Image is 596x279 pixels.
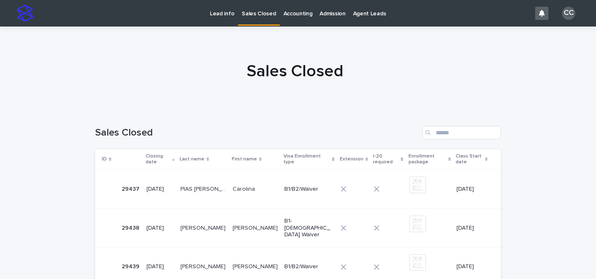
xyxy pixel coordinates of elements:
[562,7,575,20] div: CC
[17,5,33,22] img: stacker-logo-s-only.png
[409,152,446,167] p: Enrollment package
[233,223,279,232] p: [PERSON_NAME]
[284,186,330,193] p: B1/B2/Waiver
[232,155,257,164] p: First name
[233,262,279,270] p: [PERSON_NAME]
[284,218,330,238] p: B1-[DEMOGRAPHIC_DATA] Waiver
[180,155,204,164] p: Last name
[457,225,488,232] p: [DATE]
[373,152,399,167] p: I-20 required
[95,209,501,247] tr: 2943829438 [DATE][PERSON_NAME][PERSON_NAME] [PERSON_NAME][PERSON_NAME] B1-[DEMOGRAPHIC_DATA] Waiv...
[456,152,483,167] p: Class Start date
[95,127,419,139] h1: Sales Closed
[457,186,488,193] p: [DATE]
[180,262,227,270] p: ESPINDOLA FRACARO
[284,263,330,270] p: B1/B2/Waiver
[340,155,363,164] p: Extension
[284,152,330,167] p: Visa Enrollment type
[95,170,501,209] tr: 2943729437 [DATE]PIAS [PERSON_NAME] [PERSON_NAME]PIAS [PERSON_NAME] [PERSON_NAME] CarolinaCarolin...
[422,126,501,139] input: Search
[147,263,174,270] p: [DATE]
[122,262,141,270] p: 29439
[147,186,174,193] p: [DATE]
[233,184,257,193] p: Carolina
[180,184,228,193] p: PIAS ZUCHETTO DA SILVA
[122,223,141,232] p: 29438
[92,61,498,81] h1: Sales Closed
[122,184,141,193] p: 29437
[102,155,107,164] p: ID
[146,152,170,167] p: Closing date
[147,225,174,232] p: [DATE]
[457,263,488,270] p: [DATE]
[180,223,227,232] p: [PERSON_NAME]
